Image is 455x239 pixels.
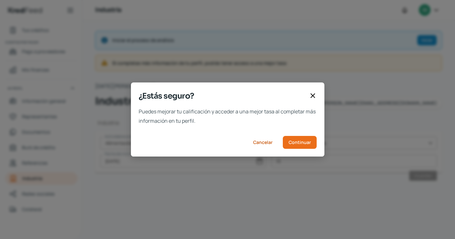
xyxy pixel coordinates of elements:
button: Continuar [283,136,317,149]
span: ¿Estás seguro? [139,90,306,102]
span: Cancelar [253,140,272,145]
button: Cancelar [248,136,278,149]
span: Continuar [289,140,311,145]
span: Puedes mejorar tu calificación y acceder a una mejor tasa al completar más información en tu perfil. [139,107,317,126]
